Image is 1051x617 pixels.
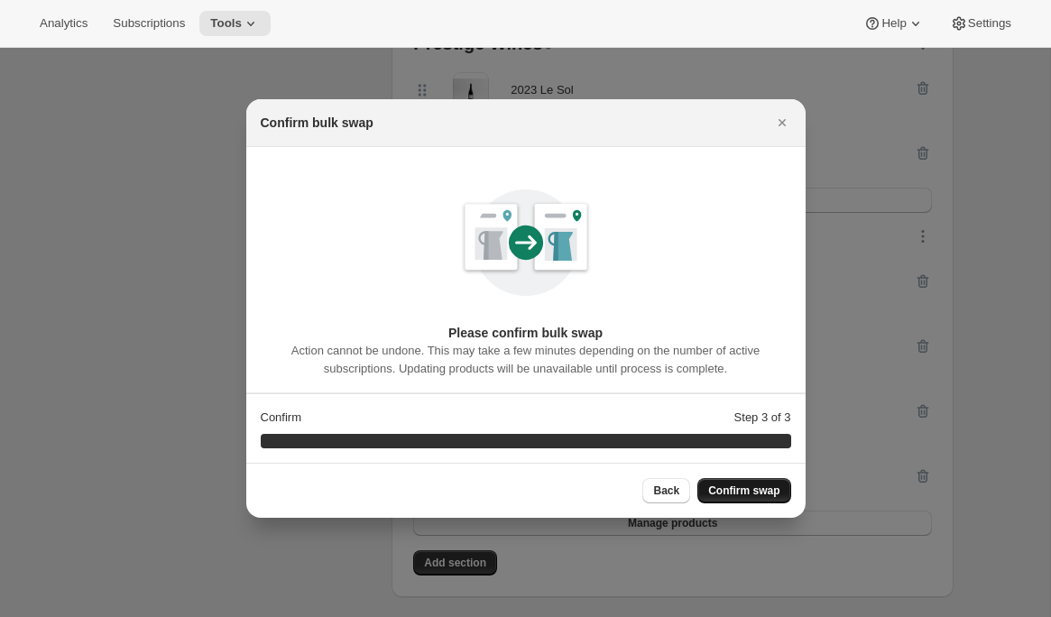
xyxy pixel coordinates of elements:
[291,344,760,375] span: Action cannot be undone. This may take a few minutes depending on the number of active subscripti...
[881,16,906,31] span: Help
[653,483,679,498] span: Back
[770,110,795,135] button: Close
[113,16,185,31] span: Subscriptions
[734,409,791,427] p: Step 3 of 3
[261,409,302,427] p: Confirm
[261,324,791,342] h3: Please confirm bulk swap
[199,11,271,36] button: Tools
[708,483,779,498] span: Confirm swap
[210,16,242,31] span: Tools
[261,114,373,132] h2: Confirm bulk swap
[40,16,88,31] span: Analytics
[642,478,690,503] button: Back
[102,11,196,36] button: Subscriptions
[853,11,935,36] button: Help
[29,11,98,36] button: Analytics
[939,11,1022,36] button: Settings
[968,16,1011,31] span: Settings
[697,478,790,503] button: Confirm swap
